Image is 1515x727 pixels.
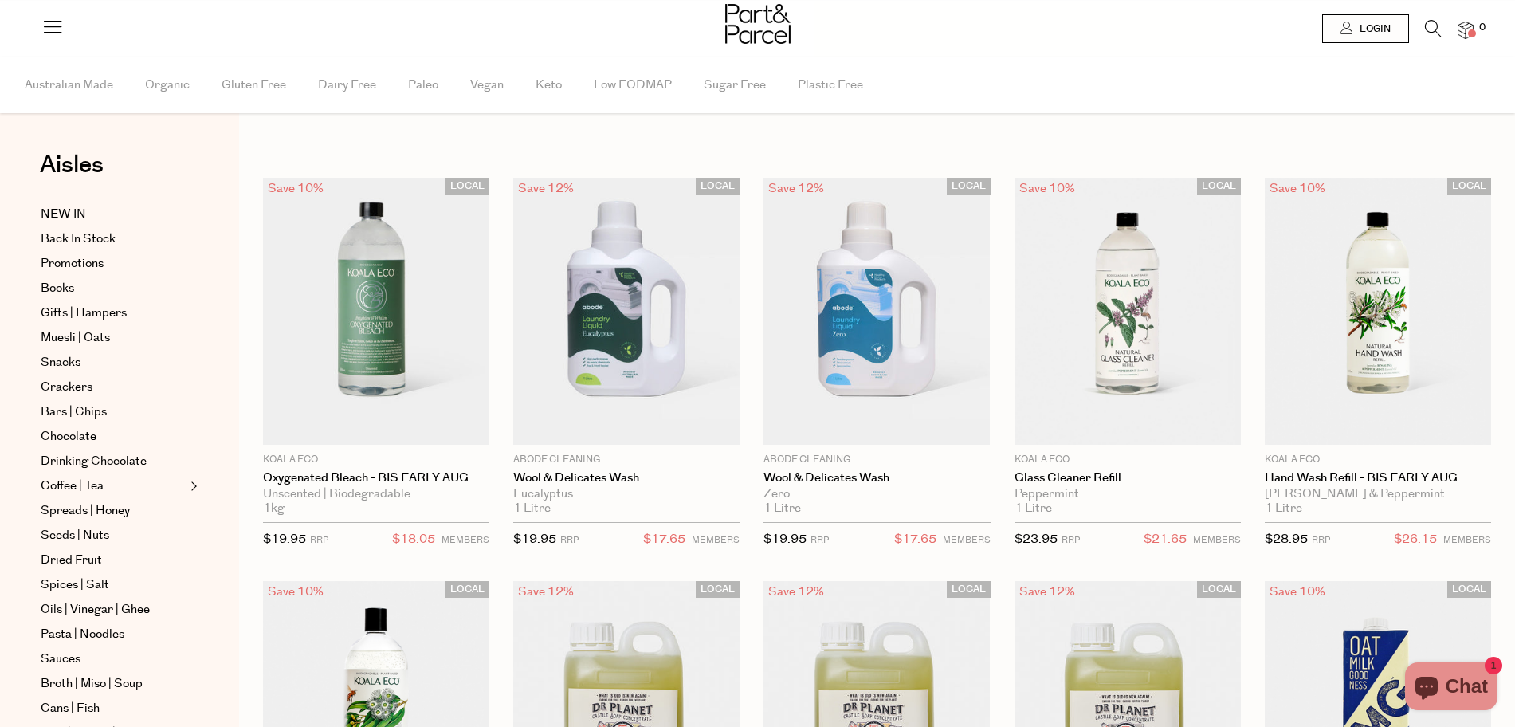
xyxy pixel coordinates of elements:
[1015,487,1241,501] div: Peppermint
[41,254,104,273] span: Promotions
[704,57,766,113] span: Sugar Free
[1015,178,1080,199] div: Save 10%
[798,57,863,113] span: Plastic Free
[41,304,127,323] span: Gifts | Hampers
[445,178,489,195] span: LOCAL
[41,205,86,224] span: NEW IN
[41,477,104,496] span: Coffee | Tea
[763,471,990,485] a: Wool & Delicates Wash
[263,453,489,467] p: Koala Eco
[1312,534,1330,546] small: RRP
[41,526,109,545] span: Seeds | Nuts
[41,551,102,570] span: Dried Fruit
[1356,22,1391,36] span: Login
[41,625,186,644] a: Pasta | Noodles
[41,427,186,446] a: Chocolate
[513,471,740,485] a: Wool & Delicates Wash
[1193,534,1241,546] small: MEMBERS
[41,427,96,446] span: Chocolate
[1265,471,1491,485] a: Hand Wash Refill - BIS EARLY AUG
[1062,534,1080,546] small: RRP
[763,453,990,467] p: Abode Cleaning
[40,147,104,183] span: Aisles
[1447,178,1491,195] span: LOCAL
[1322,14,1409,43] a: Login
[692,534,740,546] small: MEMBERS
[513,178,740,445] img: Wool & Delicates Wash
[41,279,74,298] span: Books
[41,403,186,422] a: Bars | Chips
[810,534,829,546] small: RRP
[41,551,186,570] a: Dried Fruit
[445,581,489,598] span: LOCAL
[763,531,807,548] span: $19.95
[41,576,186,595] a: Spices | Salt
[1015,531,1058,548] span: $23.95
[408,57,438,113] span: Paleo
[947,178,991,195] span: LOCAL
[1015,471,1241,485] a: Glass Cleaner Refill
[41,526,186,545] a: Seeds | Nuts
[1447,581,1491,598] span: LOCAL
[41,230,116,249] span: Back In Stock
[41,501,130,521] span: Spreads | Honey
[513,453,740,467] p: Abode Cleaning
[1265,581,1330,603] div: Save 10%
[145,57,190,113] span: Organic
[41,205,186,224] a: NEW IN
[41,328,110,348] span: Muesli | Oats
[41,378,186,397] a: Crackers
[263,178,489,446] img: Oxygenated Bleach - BIS EARLY AUG
[1144,529,1187,550] span: $21.65
[763,178,829,199] div: Save 12%
[41,378,92,397] span: Crackers
[947,581,991,598] span: LOCAL
[41,452,147,471] span: Drinking Chocolate
[41,279,186,298] a: Books
[1015,501,1052,516] span: 1 Litre
[41,403,107,422] span: Bars | Chips
[41,699,186,718] a: Cans | Fish
[40,153,104,193] a: Aisles
[696,178,740,195] span: LOCAL
[1400,662,1502,714] inbox-online-store-chat: Shopify online store chat
[1443,534,1491,546] small: MEMBERS
[643,529,685,550] span: $17.65
[1015,178,1241,446] img: Glass Cleaner Refill
[763,581,829,603] div: Save 12%
[1265,178,1330,199] div: Save 10%
[41,674,143,694] span: Broth | Miso | Soup
[763,501,801,516] span: 1 Litre
[763,487,990,501] div: Zero
[513,487,740,501] div: Eucalyptus
[1265,501,1302,516] span: 1 Litre
[1197,581,1241,598] span: LOCAL
[1458,22,1474,38] a: 0
[41,699,100,718] span: Cans | Fish
[1015,581,1080,603] div: Save 12%
[1475,21,1489,35] span: 0
[41,254,186,273] a: Promotions
[696,581,740,598] span: LOCAL
[1394,529,1437,550] span: $26.15
[263,531,306,548] span: $19.95
[41,452,186,471] a: Drinking Chocolate
[392,529,435,550] span: $18.05
[41,304,186,323] a: Gifts | Hampers
[318,57,376,113] span: Dairy Free
[943,534,991,546] small: MEMBERS
[1265,531,1308,548] span: $28.95
[513,501,551,516] span: 1 Litre
[41,328,186,348] a: Muesli | Oats
[263,501,285,516] span: 1kg
[41,600,186,619] a: Oils | Vinegar | Ghee
[513,531,556,548] span: $19.95
[25,57,113,113] span: Australian Made
[41,650,186,669] a: Sauces
[310,534,328,546] small: RRP
[263,471,489,485] a: Oxygenated Bleach - BIS EARLY AUG
[725,4,791,44] img: Part&Parcel
[41,600,150,619] span: Oils | Vinegar | Ghee
[41,353,186,372] a: Snacks
[41,230,186,249] a: Back In Stock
